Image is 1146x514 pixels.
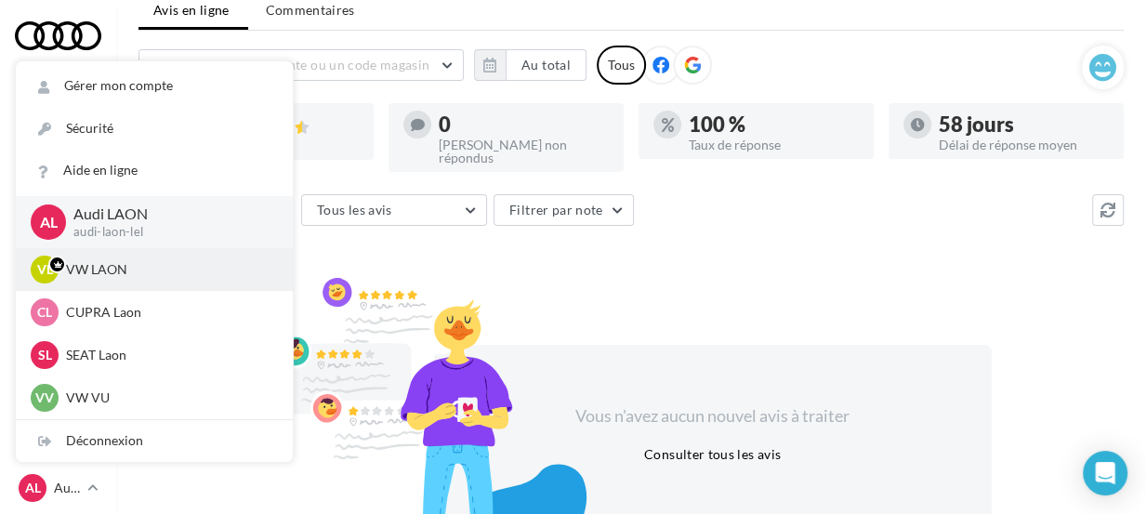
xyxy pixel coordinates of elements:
span: Choisir un point de vente ou un code magasin [154,57,429,72]
div: Open Intercom Messenger [1083,451,1127,495]
p: CUPRA Laon [66,303,270,322]
div: Tous [597,46,646,85]
span: Commentaires [266,1,355,20]
a: Gérer mon compte [16,65,293,107]
button: Tous les avis [301,194,487,226]
div: Vous n'avez aucun nouvel avis à traiter [553,404,873,428]
div: 58 jours [939,114,1109,135]
a: Aide en ligne [16,150,293,191]
span: AL [40,211,58,232]
div: 0 [439,114,609,135]
p: VW VU [66,389,270,407]
div: Délai de réponse moyen [939,138,1109,152]
span: SL [38,346,52,364]
div: [PERSON_NAME] non répondus [439,138,609,165]
p: SEAT Laon [66,346,270,364]
span: VL [37,260,53,279]
span: VV [35,389,54,407]
a: AL Audi LAON [15,470,101,506]
div: Déconnexion [16,420,293,462]
div: Taux de réponse [689,138,859,152]
a: Sécurité [16,108,293,150]
button: Au total [474,49,586,81]
button: Consulter tous les avis [637,443,788,466]
button: Choisir un point de vente ou un code magasin [138,49,464,81]
button: Filtrer par note [494,194,634,226]
span: CL [37,303,52,322]
div: 100 % [689,114,859,135]
button: Au total [506,49,586,81]
p: audi-laon-lel [73,224,263,241]
p: VW LAON [66,260,270,279]
p: Audi LAON [73,204,263,225]
span: AL [25,479,41,497]
p: Audi LAON [54,479,80,497]
span: Tous les avis [317,202,392,217]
